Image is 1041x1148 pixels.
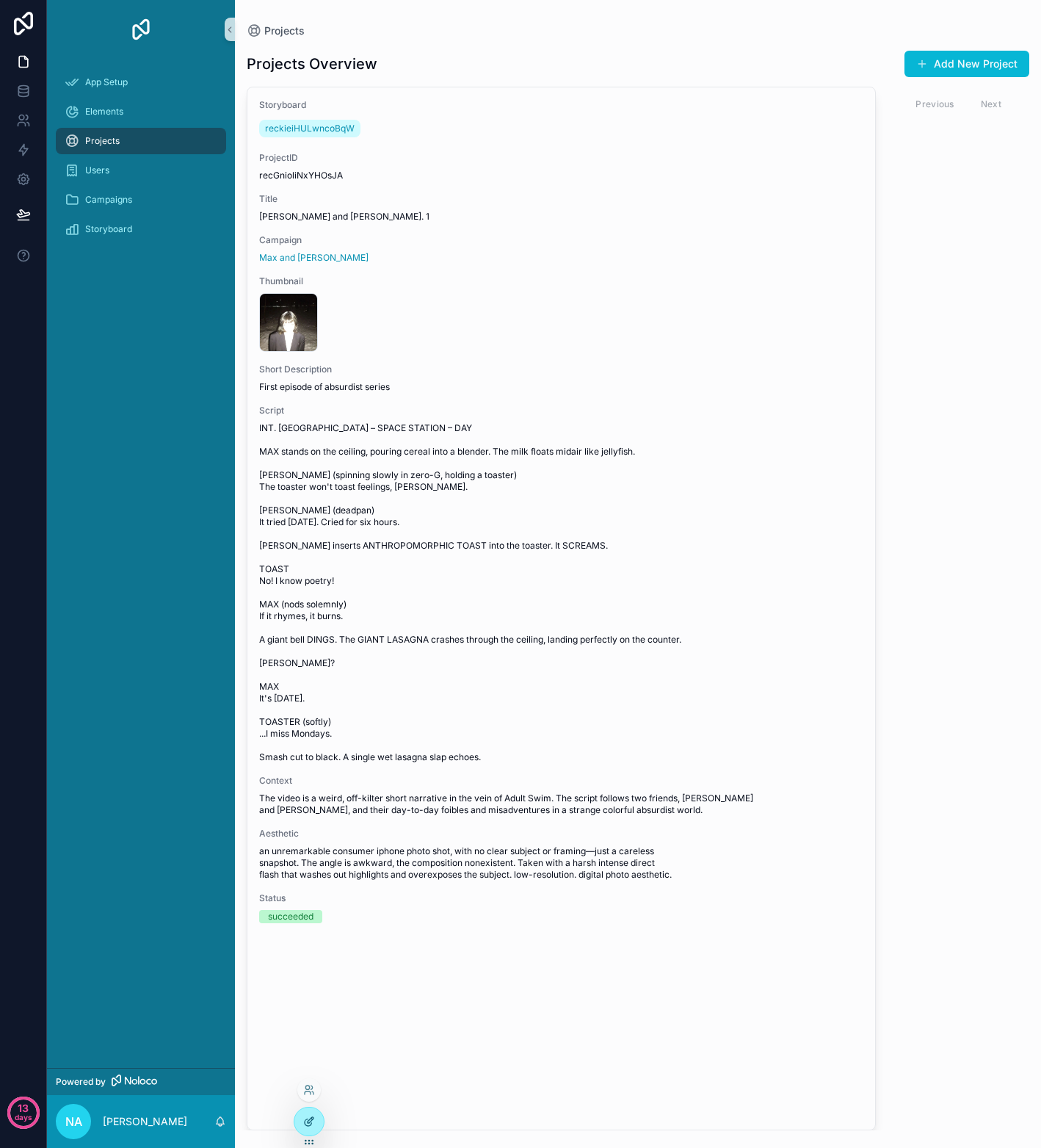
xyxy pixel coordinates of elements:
[259,234,863,246] span: Campaign
[85,194,132,206] span: Campaigns
[18,1101,29,1116] p: 13
[259,211,863,223] span: [PERSON_NAME] and [PERSON_NAME]. 1
[259,775,863,787] span: Context
[259,793,863,816] span: The video is a weird, off-kilter short narrative in the vein of Adult Swim. The script follows tw...
[259,828,863,840] span: Aesthetic
[85,135,120,147] span: Projects
[259,152,863,164] span: ProjectID
[259,892,863,904] span: Status
[259,405,863,416] span: Script
[47,59,235,261] div: scrollable content
[259,99,863,111] span: Storyboard
[259,275,863,287] span: Thumbnail
[85,76,128,88] span: App Setup
[85,106,123,118] span: Elements
[85,223,132,235] span: Storyboard
[259,170,863,181] span: recGnioliNxYHOsJA
[259,422,863,763] span: INT. [GEOGRAPHIC_DATA] – SPACE STATION – DAY MAX stands on the ceiling, pouring cereal into a ble...
[264,24,305,38] span: Projects
[268,910,313,923] div: succeeded
[259,381,863,393] span: First episode of absurdist series
[259,252,369,264] a: Max and [PERSON_NAME]
[56,128,226,154] a: Projects
[259,120,360,137] a: reckieiHULwncoBqW
[103,1114,187,1129] p: [PERSON_NAME]
[129,18,153,41] img: App logo
[265,123,355,134] span: reckieiHULwncoBqW
[259,364,863,375] span: Short Description
[15,1107,32,1127] p: days
[56,187,226,213] a: Campaigns
[47,1068,235,1095] a: Powered by
[259,845,863,881] span: an unremarkable consumer iphone photo shot, with no clear subject or framing—just a careless snap...
[247,87,876,1130] a: StoryboardreckieiHULwncoBqWProjectIDrecGnioliNxYHOsJATitle[PERSON_NAME] and [PERSON_NAME]. 1Campa...
[65,1113,82,1130] span: NA
[247,24,305,38] a: Projects
[85,165,109,176] span: Users
[56,98,226,125] a: Elements
[56,216,226,242] a: Storyboard
[56,157,226,184] a: Users
[56,1076,106,1088] span: Powered by
[247,54,377,74] h1: Projects Overview
[904,51,1029,77] button: Add New Project
[259,193,863,205] span: Title
[56,69,226,95] a: App Setup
